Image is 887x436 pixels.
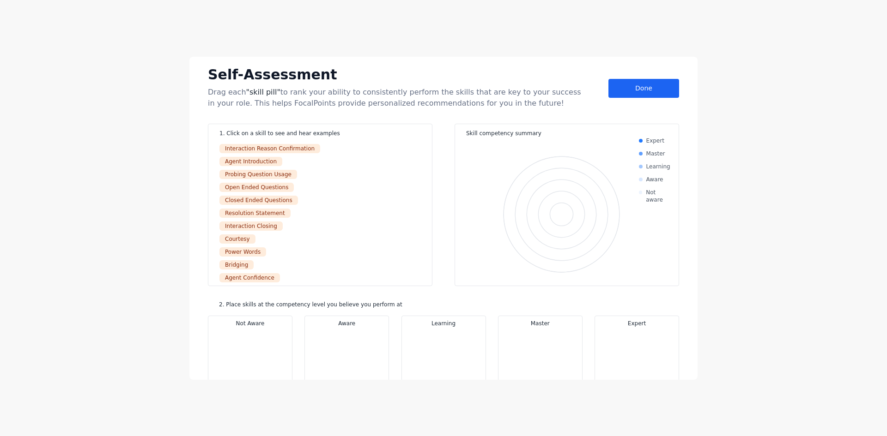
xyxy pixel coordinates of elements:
div: Master [646,150,665,157]
span: "skill pill" [246,88,280,96]
div: Drag each to rank your ability to consistently perform the skills that are key to your success in... [208,87,585,109]
span: Aware [338,320,355,327]
div: Open Ended Questions [219,183,294,192]
div: Agent Confidence [219,273,280,282]
div: 1. Click on a skill to see and hear examples [219,130,421,137]
div: Chart. Highcharts interactive chart. [485,137,639,292]
div: Resolution Statement [219,209,291,218]
span: Expert [628,320,646,327]
span: Not Aware [236,320,265,327]
div: Not aware [646,189,673,203]
div: 2. Place skills at the competency level you believe you perform at [219,301,679,308]
svg: Interactive chart [485,137,638,292]
div: Power Words [219,247,266,257]
div: Learning [646,163,670,170]
div: Agent Introduction [219,157,282,166]
div: Skill competency summary [466,130,673,137]
div: Aware [646,176,663,183]
div: Interaction Closing [219,221,283,231]
div: Expert [646,137,664,144]
div: Interaction Reason Confirmation [219,144,320,153]
div: Bridging [219,260,254,269]
div: Closed Ended Questions [219,196,298,205]
div: Probing Question Usage [219,170,297,179]
div: Courtesy [219,234,255,244]
span: Master [531,320,550,327]
div: Done [608,79,679,98]
div: Self-Assessment [208,64,585,85]
span: Learning [431,320,456,327]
